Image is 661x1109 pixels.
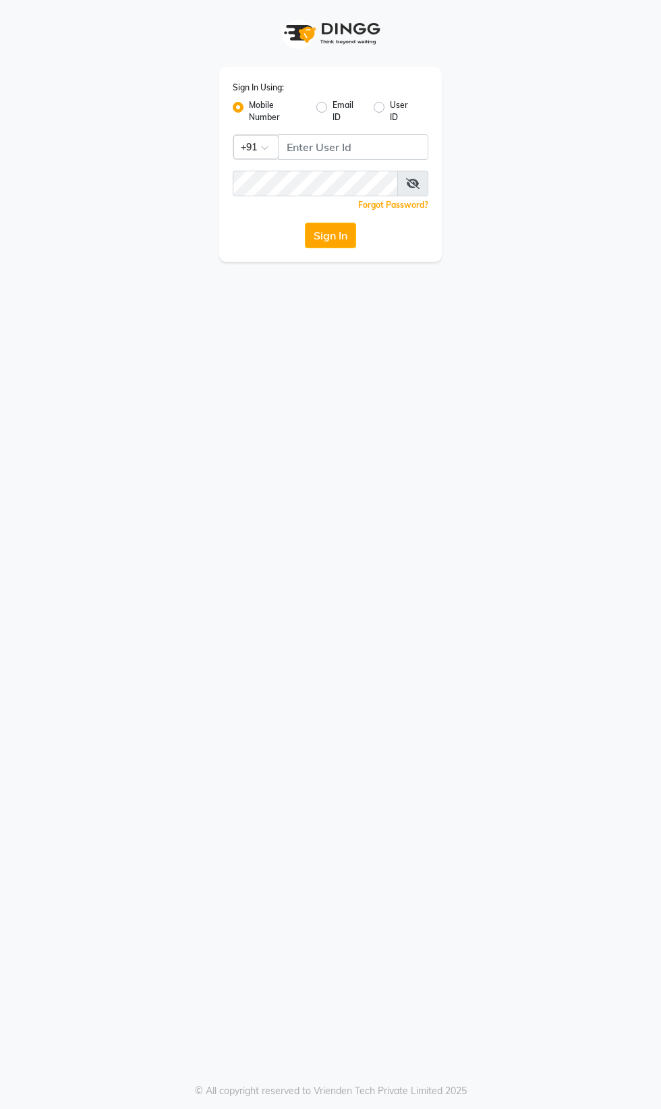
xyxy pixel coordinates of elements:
[233,82,284,94] label: Sign In Using:
[249,99,306,123] label: Mobile Number
[390,99,418,123] label: User ID
[277,13,384,53] img: logo1.svg
[358,200,428,210] a: Forgot Password?
[305,223,356,248] button: Sign In
[278,134,428,160] input: Username
[233,171,398,196] input: Username
[333,99,363,123] label: Email ID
